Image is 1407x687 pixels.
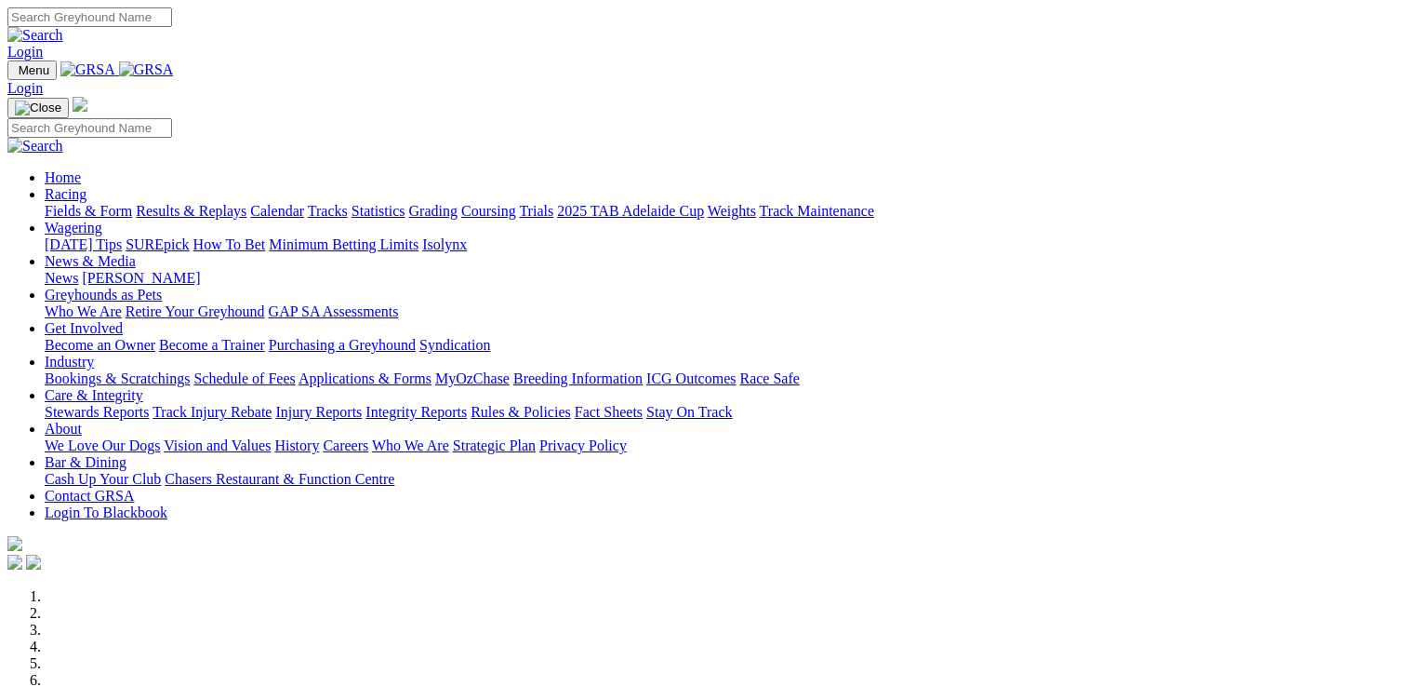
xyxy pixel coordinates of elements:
[15,101,61,115] img: Close
[365,404,467,420] a: Integrity Reports
[45,404,1400,421] div: Care & Integrity
[45,337,155,353] a: Become an Owner
[45,236,1400,253] div: Wagering
[45,505,167,520] a: Login To Blackbook
[136,203,246,219] a: Results & Replays
[7,138,63,155] img: Search
[82,270,200,286] a: [PERSON_NAME]
[471,404,571,420] a: Rules & Policies
[708,203,756,219] a: Weights
[45,471,161,487] a: Cash Up Your Club
[45,303,122,319] a: Who We Are
[60,61,115,78] img: GRSA
[164,438,271,453] a: Vision and Values
[372,438,449,453] a: Who We Are
[165,471,394,487] a: Chasers Restaurant & Function Centre
[45,203,1400,220] div: Racing
[323,438,368,453] a: Careers
[126,236,189,252] a: SUREpick
[250,203,304,219] a: Calendar
[461,203,516,219] a: Coursing
[646,370,736,386] a: ICG Outcomes
[557,203,704,219] a: 2025 TAB Adelaide Cup
[7,61,57,80] button: Toggle navigation
[193,370,295,386] a: Schedule of Fees
[45,236,122,252] a: [DATE] Tips
[7,555,22,570] img: facebook.svg
[45,303,1400,320] div: Greyhounds as Pets
[513,370,643,386] a: Breeding Information
[45,488,134,504] a: Contact GRSA
[45,270,1400,287] div: News & Media
[7,98,69,118] button: Toggle navigation
[646,404,732,420] a: Stay On Track
[419,337,490,353] a: Syndication
[274,438,319,453] a: History
[7,118,172,138] input: Search
[7,44,43,60] a: Login
[352,203,405,219] a: Statistics
[739,370,799,386] a: Race Safe
[159,337,265,353] a: Become a Trainer
[45,320,123,336] a: Get Involved
[519,203,553,219] a: Trials
[269,337,416,353] a: Purchasing a Greyhound
[193,236,266,252] a: How To Bet
[275,404,362,420] a: Injury Reports
[45,370,1400,387] div: Industry
[26,555,41,570] img: twitter.svg
[575,404,643,420] a: Fact Sheets
[269,236,418,252] a: Minimum Betting Limits
[45,287,162,303] a: Greyhounds as Pets
[119,61,174,78] img: GRSA
[45,421,82,437] a: About
[45,203,132,219] a: Fields & Form
[45,270,78,286] a: News
[409,203,458,219] a: Grading
[269,303,399,319] a: GAP SA Assessments
[299,370,431,386] a: Applications & Forms
[45,253,136,269] a: News & Media
[45,186,86,202] a: Racing
[126,303,265,319] a: Retire Your Greyhound
[45,404,149,420] a: Stewards Reports
[153,404,272,420] a: Track Injury Rebate
[539,438,627,453] a: Privacy Policy
[760,203,874,219] a: Track Maintenance
[45,387,143,403] a: Care & Integrity
[422,236,467,252] a: Isolynx
[453,438,536,453] a: Strategic Plan
[45,370,190,386] a: Bookings & Scratchings
[45,454,126,470] a: Bar & Dining
[435,370,510,386] a: MyOzChase
[45,337,1400,354] div: Get Involved
[45,471,1400,488] div: Bar & Dining
[19,63,49,77] span: Menu
[7,7,172,27] input: Search
[7,80,43,96] a: Login
[45,220,102,236] a: Wagering
[45,169,81,185] a: Home
[73,97,87,112] img: logo-grsa-white.png
[308,203,348,219] a: Tracks
[45,354,94,370] a: Industry
[7,27,63,44] img: Search
[7,536,22,551] img: logo-grsa-white.png
[45,438,1400,454] div: About
[45,438,160,453] a: We Love Our Dogs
